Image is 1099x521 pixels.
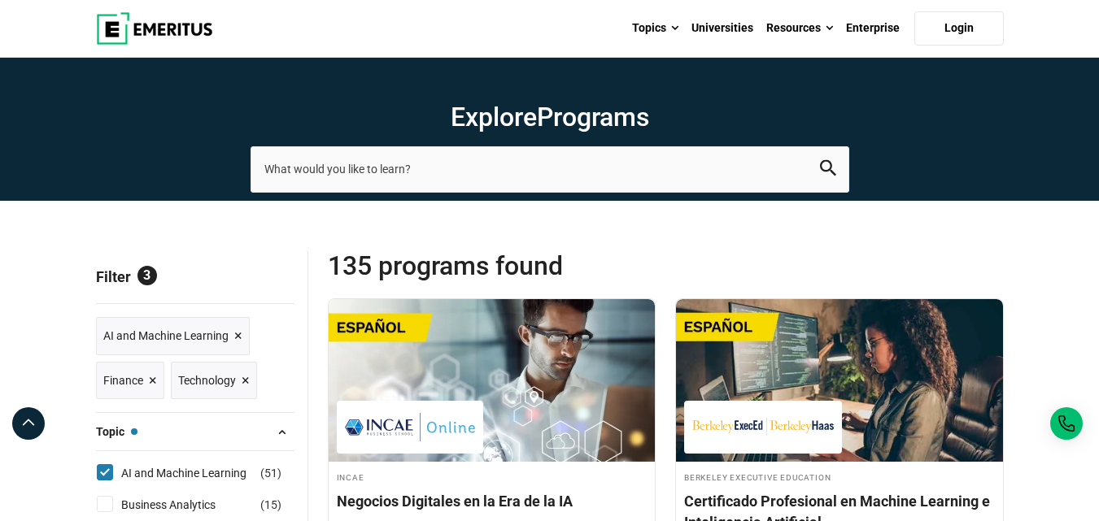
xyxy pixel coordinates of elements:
[264,498,277,511] span: 15
[676,299,1003,462] img: Certificado Profesional en Machine Learning e Inteligencia Artificial | Online AI and Machine Lea...
[251,146,849,192] input: search-page
[121,496,248,514] a: Business Analytics
[260,464,281,482] span: ( )
[103,327,229,345] span: AI and Machine Learning
[178,371,236,389] span: Technology
[96,423,137,441] span: Topic
[103,371,143,389] span: Finance
[914,11,1004,46] a: Login
[242,369,250,393] span: ×
[171,362,257,400] a: Technology ×
[234,324,242,348] span: ×
[337,470,648,484] h4: INCAE
[251,101,849,133] h1: Explore
[96,419,294,444] button: Topic
[121,464,279,482] a: AI and Machine Learning
[820,160,836,179] button: search
[264,467,277,480] span: 51
[820,164,836,180] a: search
[96,317,250,355] a: AI and Machine Learning ×
[96,362,164,400] a: Finance ×
[684,470,995,484] h4: Berkeley Executive Education
[137,266,157,285] span: 3
[328,250,666,282] span: 135 Programs found
[329,299,656,462] img: Negocios Digitales en la Era de la IA | Online Technology Course
[244,268,294,289] a: Reset all
[149,369,157,393] span: ×
[260,496,281,514] span: ( )
[345,409,475,445] img: INCAE
[537,102,649,132] span: Programs
[96,250,294,303] p: Filter
[692,409,834,445] img: Berkeley Executive Education
[337,491,648,511] h4: Negocios Digitales en la Era de la IA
